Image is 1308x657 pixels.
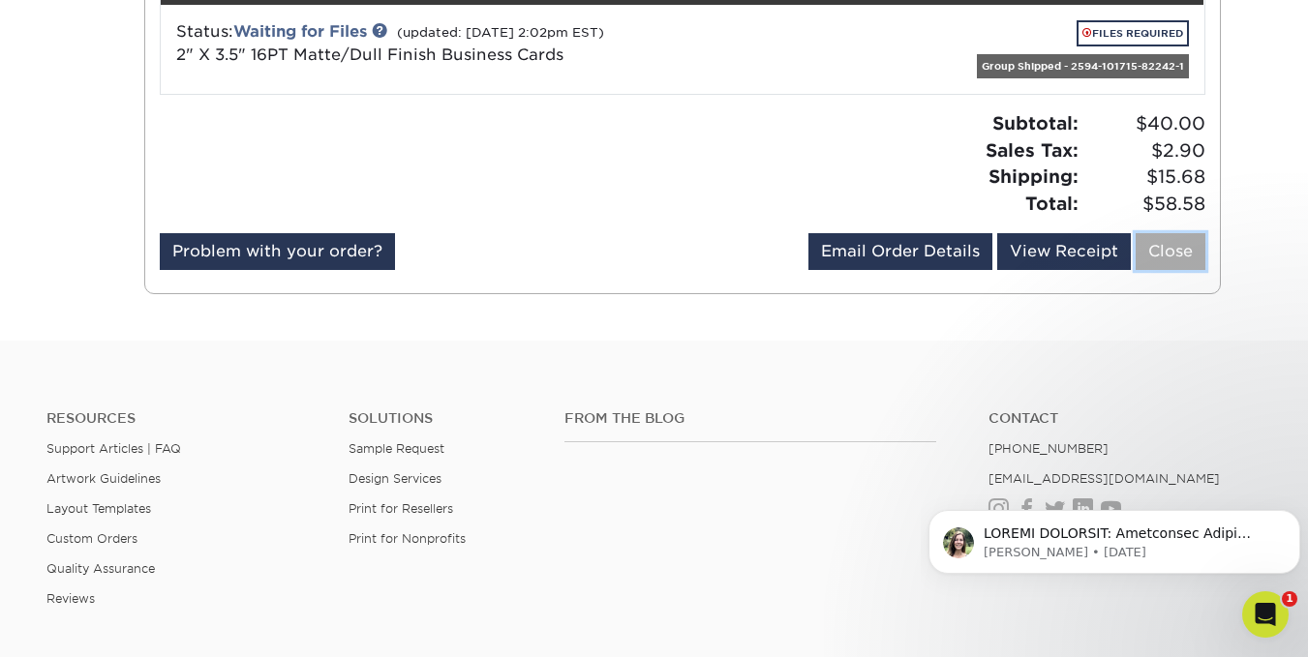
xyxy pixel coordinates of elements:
[233,22,367,41] a: Waiting for Files
[92,509,107,524] button: Upload attachment
[46,531,137,546] a: Custom Orders
[1084,110,1205,137] span: $40.00
[1242,591,1289,638] iframe: Intercom live chat
[349,441,444,456] a: Sample Request
[123,509,138,524] button: Start recording
[1084,137,1205,164] span: $2.90
[46,410,319,427] h4: Resources
[1077,20,1189,46] a: FILES REQUIRED
[397,25,604,40] small: (updated: [DATE] 2:02pm EST)
[349,410,535,427] h4: Solutions
[808,233,992,270] a: Email Order Details
[46,561,155,576] a: Quality Assurance
[162,20,856,75] div: Status:
[30,509,46,524] button: Emoji picker
[70,404,372,465] div: Very good. I will have them resubmitted. Thank You.
[46,441,181,456] a: Support Articles | FAQ
[176,45,563,64] a: 2" X 3.5" 16PT Matte/Dull Finish Business Cards
[989,441,1109,456] a: [PHONE_NUMBER]
[340,8,375,43] div: Close
[94,295,202,311] b: File > Save As
[16,468,371,501] textarea: Message…
[15,378,372,404] div: [DATE]
[986,139,1079,161] strong: Sales Tax:
[349,471,441,486] a: Design Services
[13,8,49,45] button: go back
[94,10,220,24] h1: [PERSON_NAME]
[992,112,1079,134] strong: Subtotal:
[303,8,340,45] button: Home
[1084,164,1205,191] span: $15.68
[46,471,161,486] a: Artwork Guidelines
[349,501,453,516] a: Print for Resellers
[1136,233,1205,270] a: Close
[921,469,1308,605] iframe: Intercom notifications message
[1084,191,1205,218] span: $58.58
[160,233,395,270] a: Problem with your order?
[46,501,151,516] a: Layout Templates
[1025,193,1079,214] strong: Total:
[94,24,188,44] p: Active 17h ago
[330,501,363,532] button: Send a message…
[564,410,935,427] h4: From the Blog
[349,531,466,546] a: Print for Nonprofits
[997,233,1131,270] a: View Receipt
[31,237,302,332] div: Files should created at 300dpi for the best printed experience. If you are working in Photoshop, ...
[61,509,76,524] button: Gif picker
[55,11,86,42] img: Profile image for Matthew
[85,416,356,454] div: Very good. I will have them resubmitted. Thank You.
[31,347,191,359] div: [PERSON_NAME] • 19h ago
[977,54,1189,78] div: Group Shipped - 2594-101715-82242-1
[1282,591,1297,607] span: 1
[15,404,372,489] div: Ed says…
[989,165,1079,187] strong: Shipping:
[989,410,1262,427] a: Contact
